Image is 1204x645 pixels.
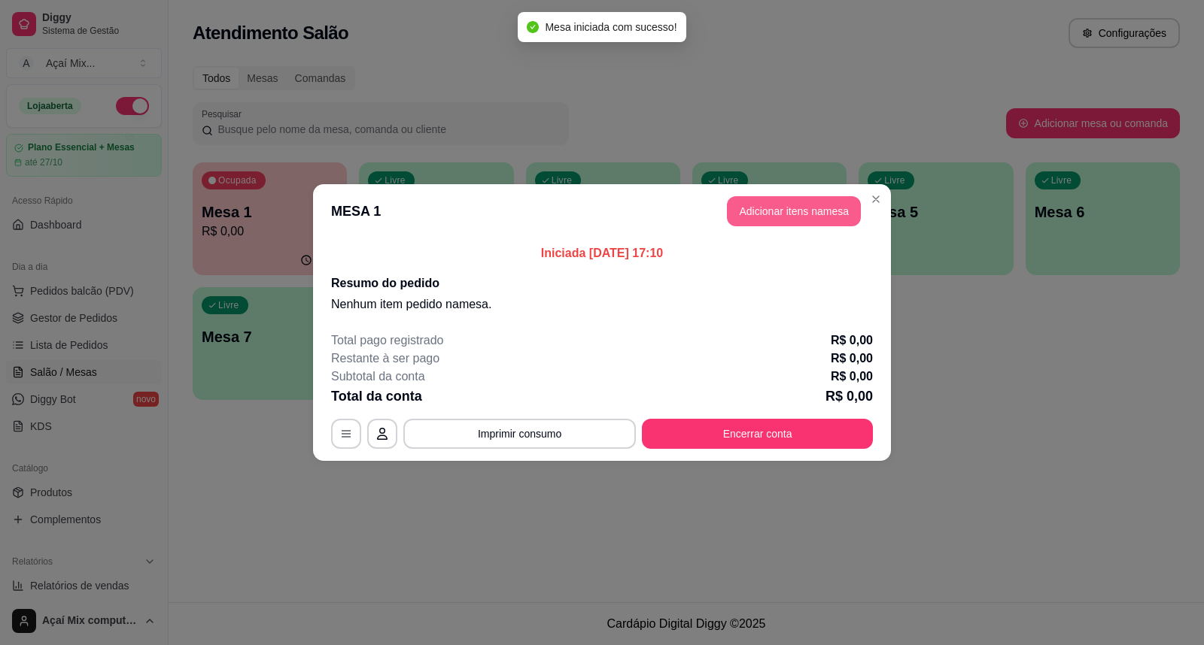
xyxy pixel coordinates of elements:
header: MESA 1 [313,184,891,238]
h2: Resumo do pedido [331,274,873,292]
p: Nenhum item pedido na mesa . [331,295,873,313]
span: check-circle [527,21,539,33]
button: Imprimir consumo [403,419,636,449]
p: Total da conta [331,386,422,407]
button: Adicionar itens namesa [727,196,861,226]
button: Encerrar conta [642,419,873,449]
p: R$ 0,00 [831,368,873,386]
p: Iniciada [DATE] 17:10 [331,244,873,262]
p: Restante à ser pago [331,350,439,368]
p: Subtotal da conta [331,368,425,386]
p: R$ 0,00 [831,332,873,350]
p: R$ 0,00 [825,386,873,407]
span: Mesa iniciada com sucesso! [545,21,676,33]
p: R$ 0,00 [831,350,873,368]
p: Total pago registrado [331,332,443,350]
button: Close [864,187,888,211]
